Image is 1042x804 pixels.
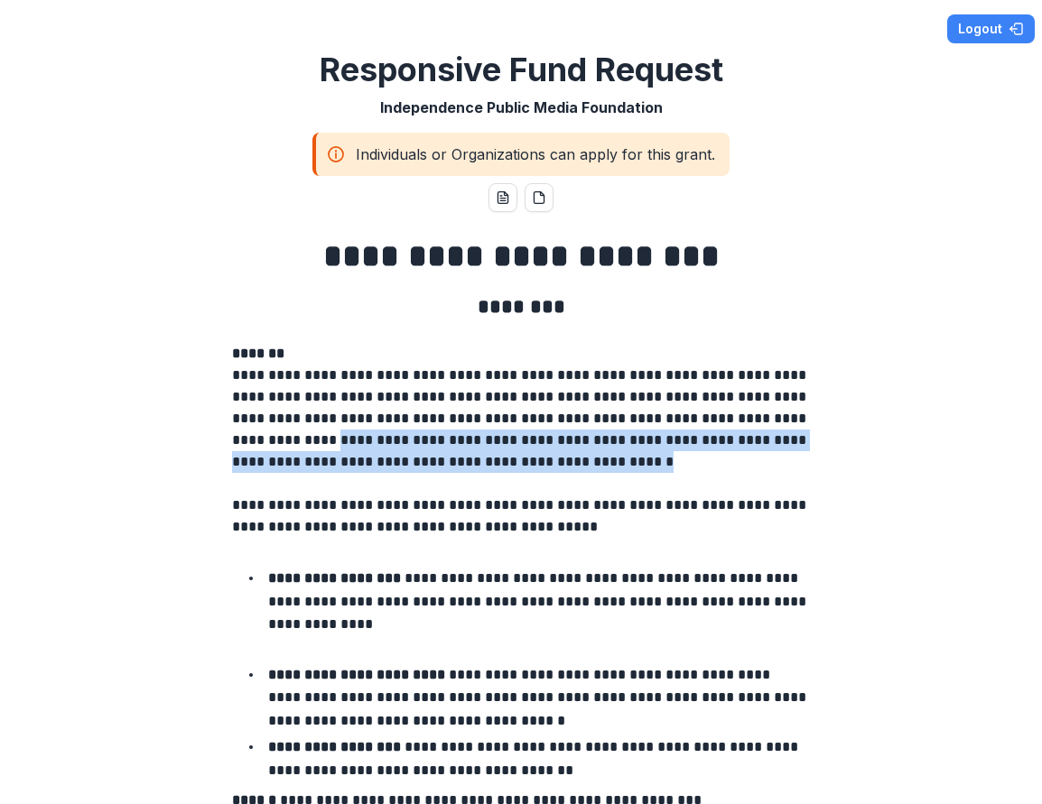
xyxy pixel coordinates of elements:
[947,14,1035,43] button: Logout
[312,133,730,176] div: Individuals or Organizations can apply for this grant.
[380,97,663,118] p: Independence Public Media Foundation
[320,51,723,89] h2: Responsive Fund Request
[525,183,554,212] button: pdf-download
[488,183,517,212] button: word-download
